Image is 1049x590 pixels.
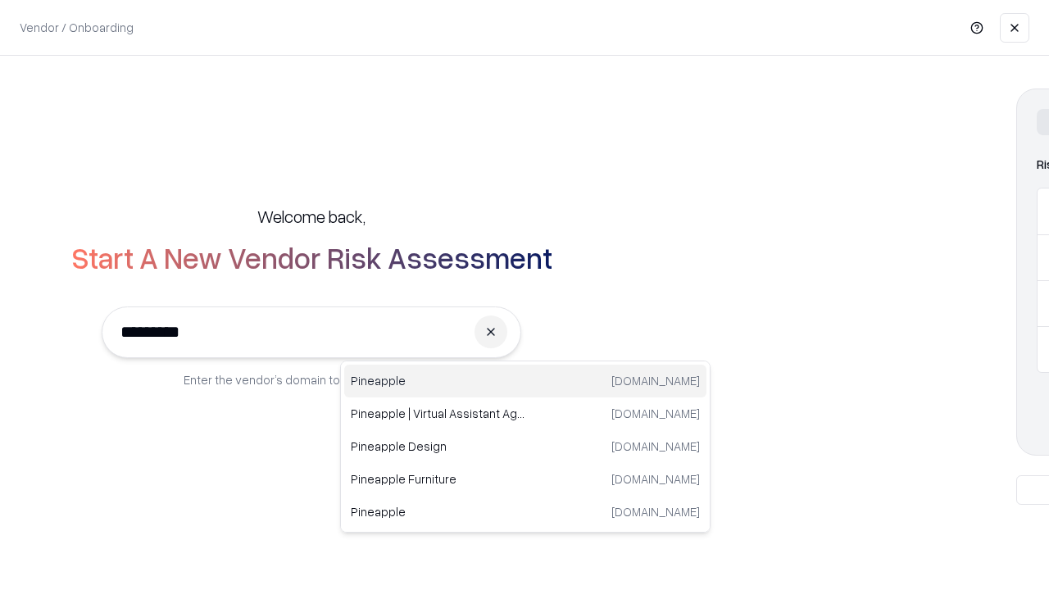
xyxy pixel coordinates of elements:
[611,470,700,488] p: [DOMAIN_NAME]
[611,372,700,389] p: [DOMAIN_NAME]
[351,438,525,455] p: Pineapple Design
[351,372,525,389] p: Pineapple
[351,503,525,520] p: Pineapple
[20,19,134,36] p: Vendor / Onboarding
[611,438,700,455] p: [DOMAIN_NAME]
[611,503,700,520] p: [DOMAIN_NAME]
[340,361,711,533] div: Suggestions
[351,405,525,422] p: Pineapple | Virtual Assistant Agency
[184,371,439,388] p: Enter the vendor’s domain to begin onboarding
[71,241,552,274] h2: Start A New Vendor Risk Assessment
[257,205,366,228] h5: Welcome back,
[351,470,525,488] p: Pineapple Furniture
[611,405,700,422] p: [DOMAIN_NAME]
